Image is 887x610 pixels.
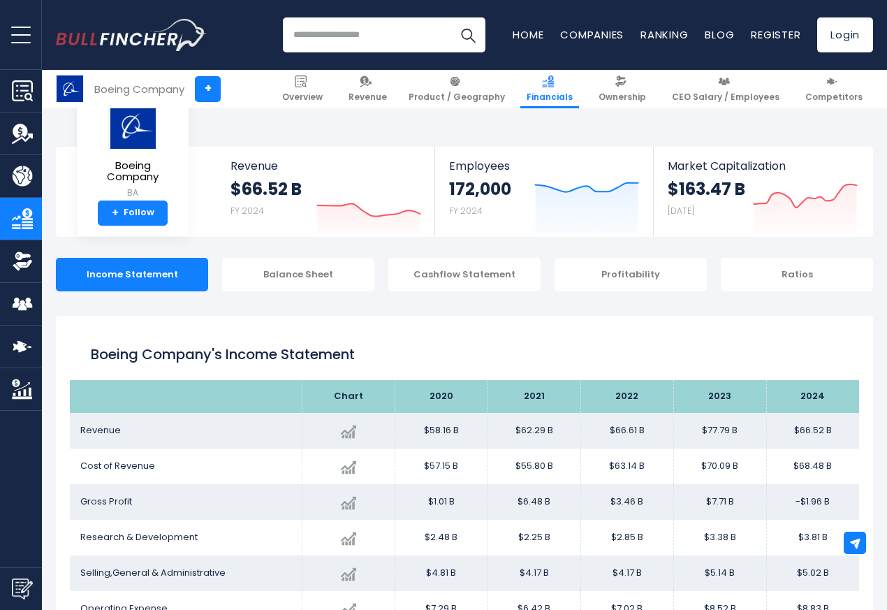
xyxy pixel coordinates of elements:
strong: 172,000 [449,178,511,200]
td: $3.38 B [673,520,766,555]
img: Ownership [12,251,33,272]
span: Cost of Revenue [80,459,155,472]
a: Go to homepage [56,19,206,51]
span: CEO Salary / Employees [672,92,779,103]
a: Ranking [640,27,688,42]
td: $68.48 B [766,449,859,484]
a: Market Capitalization $163.47 B [DATE] [654,147,872,237]
td: $5.02 B [766,555,859,591]
a: Revenue $66.52 B FY 2024 [217,147,435,237]
td: $3.46 B [580,484,673,520]
span: Boeing Company [88,160,177,183]
th: 2024 [766,380,859,413]
td: $2.48 B [395,520,488,555]
span: Financials [527,92,573,103]
a: CEO Salary / Employees [666,70,786,108]
a: Product / Geography [402,70,511,108]
td: $2.85 B [580,520,673,555]
a: Boeing Company BA [87,102,178,201]
a: + [195,76,221,102]
span: Research & Development [80,530,198,544]
td: $4.17 B [488,555,580,591]
td: $1.01 B [395,484,488,520]
strong: + [112,207,119,219]
span: Revenue [230,159,421,173]
th: 2023 [673,380,766,413]
span: Product / Geography [409,92,505,103]
a: Ownership [592,70,652,108]
th: 2021 [488,380,580,413]
span: Employees [449,159,638,173]
td: $66.52 B [766,413,859,449]
a: Blog [705,27,734,42]
td: $3.81 B [766,520,859,555]
small: BA [88,187,177,199]
div: Profitability [555,258,707,291]
button: Search [450,17,485,52]
a: +Follow [98,201,168,226]
div: Balance Sheet [222,258,374,291]
span: Revenue [80,423,121,437]
td: $70.09 B [673,449,766,484]
td: $63.14 B [580,449,673,484]
span: Market Capitalization [668,159,858,173]
td: $7.71 B [673,484,766,520]
a: Home [513,27,543,42]
th: 2020 [395,380,488,413]
h1: Boeing Company's Income Statement [91,344,838,365]
small: FY 2024 [449,205,483,217]
img: BA logo [57,75,83,102]
div: Income Statement [56,258,208,291]
a: Competitors [799,70,869,108]
td: $6.48 B [488,484,580,520]
span: Overview [282,92,323,103]
div: Cashflow Statement [388,258,541,291]
td: $58.16 B [395,413,488,449]
span: Ownership [599,92,646,103]
td: $2.25 B [488,520,580,555]
img: BA logo [108,103,157,150]
a: Companies [560,27,624,42]
strong: $163.47 B [668,178,745,200]
strong: $66.52 B [230,178,302,200]
span: Revenue [349,92,387,103]
span: Competitors [805,92,863,103]
span: Gross Profit [80,495,132,508]
img: Bullfincher logo [56,19,207,51]
td: $62.29 B [488,413,580,449]
small: [DATE] [668,205,694,217]
div: Ratios [721,258,873,291]
a: Register [751,27,800,42]
a: Financials [520,70,579,108]
td: $4.81 B [395,555,488,591]
td: $66.61 B [580,413,673,449]
th: Chart [302,380,395,413]
span: Selling,General & Administrative [80,566,226,579]
td: -$1.96 B [766,484,859,520]
a: Overview [276,70,329,108]
a: Revenue [342,70,393,108]
th: 2022 [580,380,673,413]
td: $4.17 B [580,555,673,591]
div: Boeing Company [94,81,184,97]
a: Login [817,17,873,52]
td: $55.80 B [488,449,580,484]
td: $77.79 B [673,413,766,449]
td: $57.15 B [395,449,488,484]
small: FY 2024 [230,205,264,217]
a: Employees 172,000 FY 2024 [435,147,652,237]
td: $5.14 B [673,555,766,591]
